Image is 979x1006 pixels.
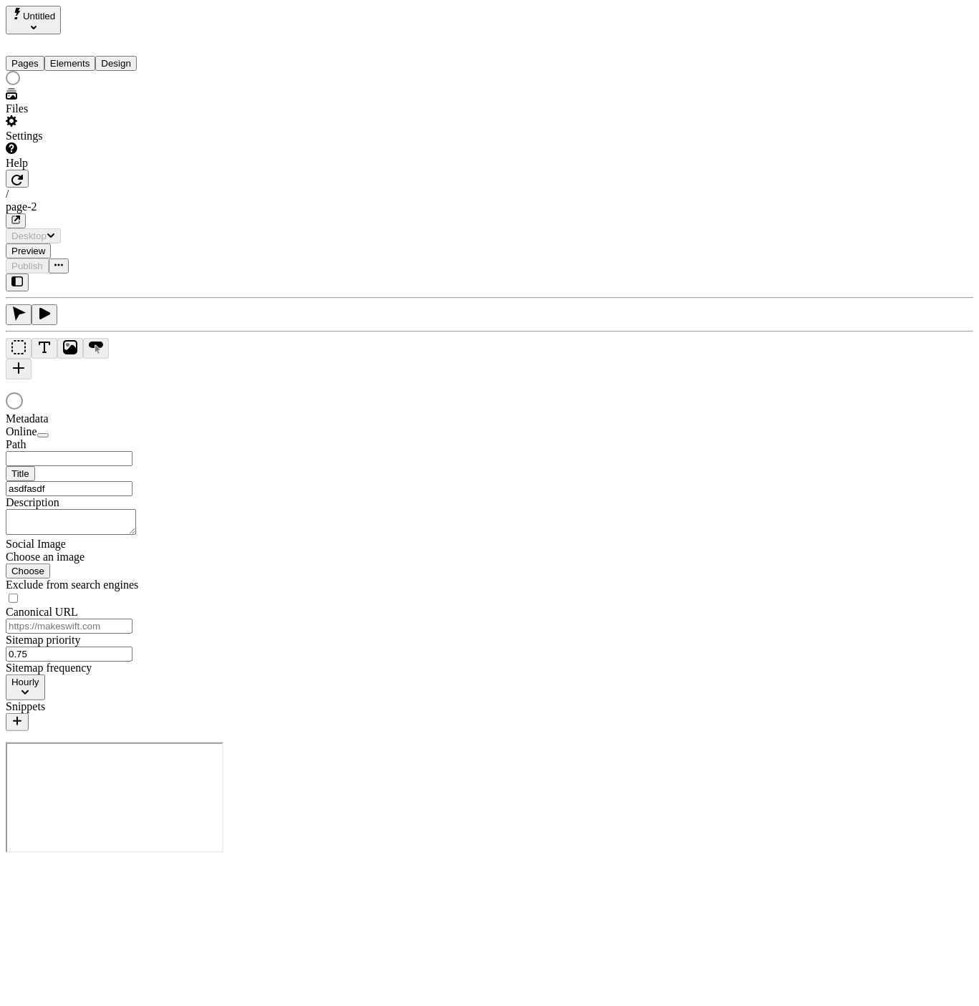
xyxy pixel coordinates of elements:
[6,662,92,674] span: Sitemap frequency
[11,566,44,576] span: Choose
[6,564,50,579] button: Choose
[6,538,66,550] span: Social Image
[11,261,43,271] span: Publish
[44,56,96,71] button: Elements
[6,700,178,713] div: Snippets
[11,231,47,241] span: Desktop
[6,634,80,646] span: Sitemap priority
[6,579,138,591] span: Exclude from search engines
[11,677,39,687] span: Hourly
[6,619,132,634] input: https://makeswift.com
[6,606,78,618] span: Canonical URL
[6,102,178,115] div: Files
[6,258,49,274] button: Publish
[6,466,35,481] button: Title
[6,130,178,142] div: Settings
[6,551,178,564] div: Choose an image
[6,412,178,425] div: Metadata
[11,246,45,256] span: Preview
[57,338,83,359] button: Image
[23,11,55,21] span: Untitled
[95,56,137,71] button: Design
[6,228,61,243] button: Desktop
[6,496,59,508] span: Description
[6,56,44,71] button: Pages
[6,6,61,34] button: Select site
[6,674,45,700] button: Hourly
[6,438,26,450] span: Path
[6,157,178,170] div: Help
[83,338,109,359] button: Button
[32,338,57,359] button: Text
[6,425,37,437] span: Online
[6,338,32,359] button: Box
[6,200,973,213] div: page-2
[6,743,223,853] iframe: Cookie Feature Detection
[6,243,51,258] button: Preview
[6,188,973,200] div: /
